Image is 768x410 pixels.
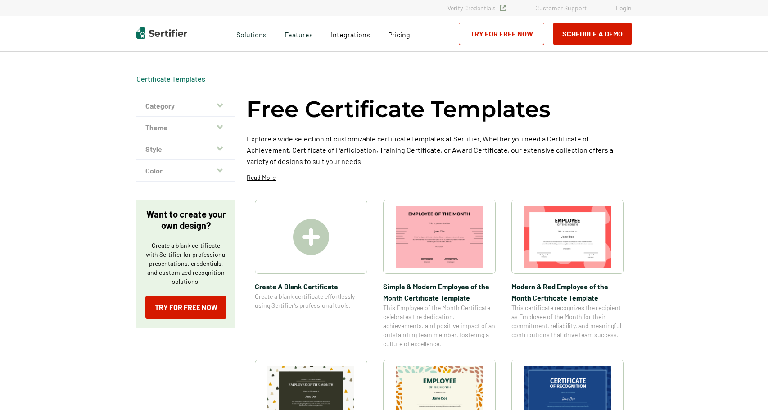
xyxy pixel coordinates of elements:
[459,23,544,45] a: Try for Free Now
[511,281,624,303] span: Modern & Red Employee of the Month Certificate Template
[136,160,235,182] button: Color
[136,138,235,160] button: Style
[136,27,187,39] img: Sertifier | Digital Credentialing Platform
[145,209,226,231] p: Want to create your own design?
[616,4,632,12] a: Login
[145,296,226,319] a: Try for Free Now
[396,206,483,268] img: Simple & Modern Employee of the Month Certificate Template
[511,303,624,339] span: This certificate recognizes the recipient as Employee of the Month for their commitment, reliabil...
[236,28,267,39] span: Solutions
[331,30,370,39] span: Integrations
[247,173,276,182] p: Read More
[535,4,587,12] a: Customer Support
[255,292,367,310] span: Create a blank certificate effortlessly using Sertifier’s professional tools.
[500,5,506,11] img: Verified
[247,95,551,124] h1: Free Certificate Templates
[388,28,410,39] a: Pricing
[447,4,506,12] a: Verify Credentials
[285,28,313,39] span: Features
[331,28,370,39] a: Integrations
[255,281,367,292] span: Create A Blank Certificate
[145,241,226,286] p: Create a blank certificate with Sertifier for professional presentations, credentials, and custom...
[136,74,205,83] a: Certificate Templates
[136,74,205,83] div: Breadcrumb
[383,200,496,348] a: Simple & Modern Employee of the Month Certificate TemplateSimple & Modern Employee of the Month C...
[136,95,235,117] button: Category
[293,219,329,255] img: Create A Blank Certificate
[388,30,410,39] span: Pricing
[511,200,624,348] a: Modern & Red Employee of the Month Certificate TemplateModern & Red Employee of the Month Certifi...
[247,133,632,167] p: Explore a wide selection of customizable certificate templates at Sertifier. Whether you need a C...
[524,206,611,268] img: Modern & Red Employee of the Month Certificate Template
[383,281,496,303] span: Simple & Modern Employee of the Month Certificate Template
[383,303,496,348] span: This Employee of the Month Certificate celebrates the dedication, achievements, and positive impa...
[136,117,235,138] button: Theme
